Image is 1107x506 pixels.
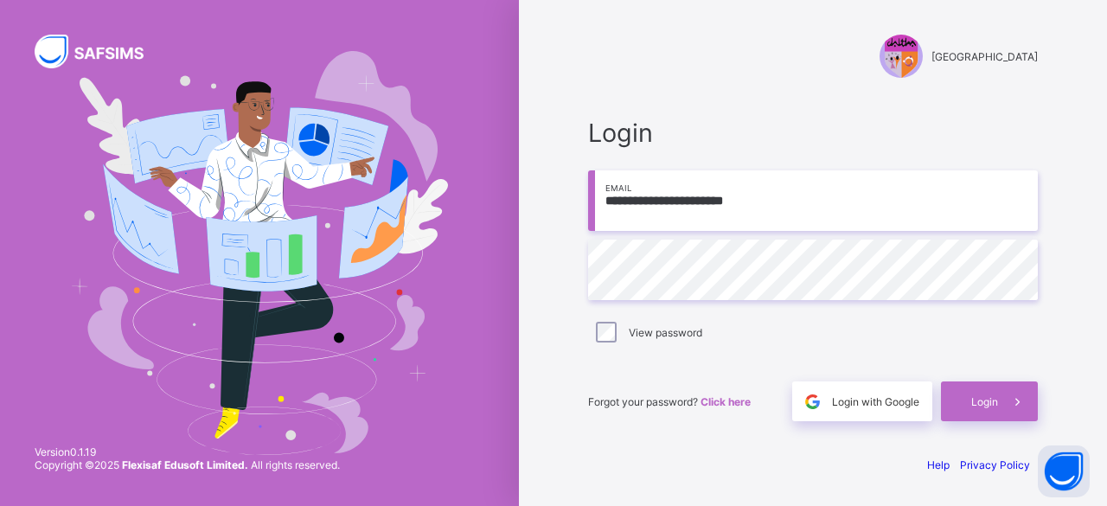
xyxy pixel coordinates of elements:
[35,35,164,68] img: SAFSIMS Logo
[960,458,1030,471] a: Privacy Policy
[35,458,340,471] span: Copyright © 2025 All rights reserved.
[35,445,340,458] span: Version 0.1.19
[588,118,1038,148] span: Login
[1038,445,1090,497] button: Open asap
[931,50,1038,63] span: [GEOGRAPHIC_DATA]
[629,326,702,339] label: View password
[803,392,822,412] img: google.396cfc9801f0270233282035f929180a.svg
[122,458,248,471] strong: Flexisaf Edusoft Limited.
[927,458,950,471] a: Help
[71,51,447,456] img: Hero Image
[588,395,751,408] span: Forgot your password?
[832,395,919,408] span: Login with Google
[971,395,998,408] span: Login
[701,395,751,408] a: Click here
